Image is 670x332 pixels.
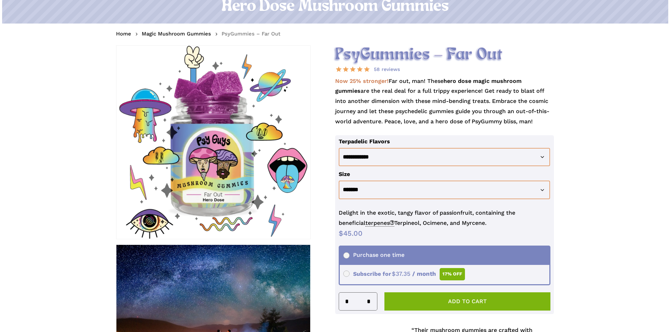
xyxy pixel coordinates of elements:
strong: Now 25% stronger! [335,78,389,84]
input: Product quantity [351,293,364,310]
label: Size [339,171,350,177]
span: terpenes [365,220,394,227]
h2: PsyGummies – Far Out [335,45,554,65]
span: PsyGummies – Far Out [222,31,280,37]
span: Purchase one time [343,252,404,258]
p: Far out, man! These are the real deal for a full trippy experience! Get ready to blast off into a... [335,76,554,135]
label: Terpadelic Flavors [339,138,390,145]
span: 37.35 [392,270,410,277]
p: Delight in the exotic, tangy flavor of passionfruit, containing the beneficial Terpineol, Ocimene... [339,208,551,228]
button: Add to cart [384,292,551,311]
span: / month [412,270,436,277]
bdi: 45.00 [339,229,363,237]
a: Magic Mushroom Gummies [142,30,211,37]
span: $ [339,229,343,237]
a: Home [116,30,131,37]
span: $ [392,270,396,277]
span: Subscribe for [343,271,465,277]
